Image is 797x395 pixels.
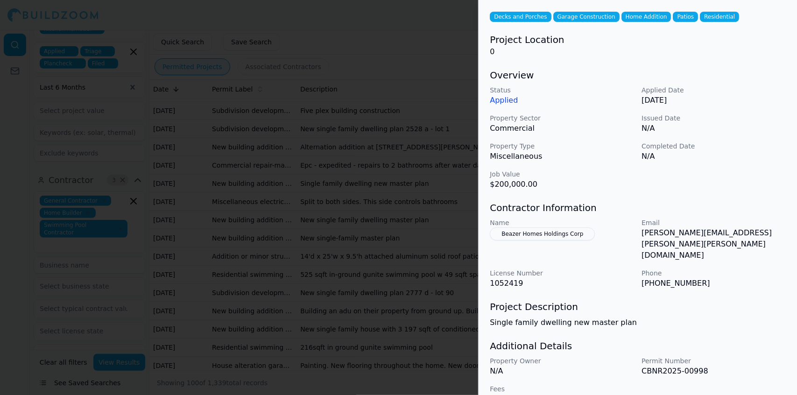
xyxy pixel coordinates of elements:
p: $200,000.00 [490,179,634,190]
p: Applied [490,95,634,106]
p: Status [490,85,634,95]
p: Single family dwelling new master plan [490,317,786,328]
span: Patios [673,12,698,22]
h3: Additional Details [490,339,786,353]
span: Home Addition [621,12,671,22]
p: Completed Date [642,141,786,151]
span: Decks and Porches [490,12,551,22]
div: 0 [490,33,786,57]
p: Fees [490,384,634,394]
p: 1052419 [490,278,634,289]
h3: Contractor Information [490,201,786,214]
p: Commercial [490,123,634,134]
button: Beazer Homes Holdings Corp [490,227,595,240]
h3: Project Location [490,33,786,46]
p: [DATE] [642,95,786,106]
p: [PHONE_NUMBER] [642,278,786,289]
p: N/A [490,366,634,377]
p: Applied Date [642,85,786,95]
p: Miscellaneous [490,151,634,162]
p: N/A [642,123,786,134]
p: License Number [490,268,634,278]
p: Job Value [490,169,634,179]
h3: Project Description [490,300,786,313]
p: N/A [642,151,786,162]
span: Garage Construction [553,12,620,22]
p: Property Owner [490,356,634,366]
p: Property Type [490,141,634,151]
p: Issued Date [642,113,786,123]
p: [PERSON_NAME][EMAIL_ADDRESS][PERSON_NAME][PERSON_NAME][DOMAIN_NAME] [642,227,786,261]
p: Permit Number [642,356,786,366]
p: Email [642,218,786,227]
span: Residential [700,12,739,22]
p: CBNR2025-00998 [642,366,786,377]
p: Phone [642,268,786,278]
p: Name [490,218,634,227]
h3: Overview [490,69,786,82]
p: Property Sector [490,113,634,123]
